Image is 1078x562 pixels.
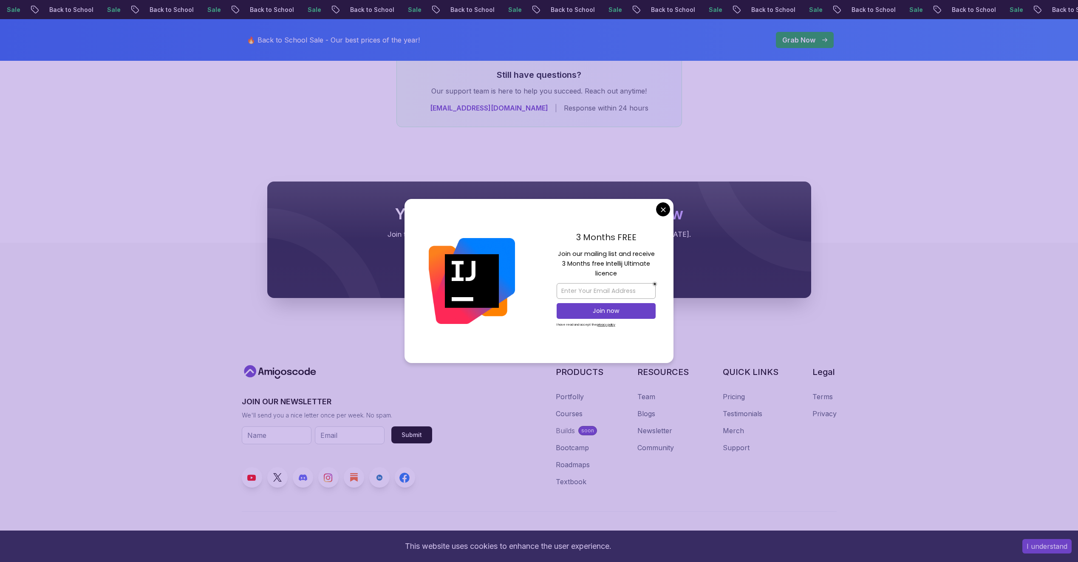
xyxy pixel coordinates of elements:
a: Facebook link [395,467,415,488]
a: Roadmaps [556,460,590,470]
a: Testimonials [723,409,762,419]
button: Submit [391,426,432,443]
h3: QUICK LINKS [723,366,778,378]
a: Youtube link [242,467,262,488]
a: Discord link [293,467,313,488]
p: Sale [82,6,109,14]
p: Sale [282,6,309,14]
a: Instagram link [318,467,339,488]
p: Back to School [325,6,382,14]
p: Back to School [926,6,984,14]
a: Blogs [637,409,655,419]
div: This website uses cookies to enhance the user experience. [6,537,1010,556]
p: Back to School [224,6,282,14]
p: Sale [784,6,811,14]
a: Merch [723,426,744,436]
button: Accept cookies [1022,539,1072,553]
p: Sale [182,6,209,14]
a: [EMAIL_ADDRESS][DOMAIN_NAME] [430,103,548,113]
p: Sale [984,6,1011,14]
p: Sale [483,6,510,14]
a: Textbook [556,477,586,487]
p: Back to School [124,6,182,14]
div: Builds [556,426,575,436]
a: Blog link [344,467,364,488]
a: Privacy [812,409,837,419]
a: Support [723,443,750,453]
p: soon [581,427,594,434]
input: Email [315,426,385,444]
a: Portfolly [556,392,584,402]
h3: PRODUCTS [556,366,603,378]
p: Back to School [24,6,82,14]
p: Back to School [625,6,683,14]
p: Grab Now [782,35,815,45]
span: Response within 24 hours [564,103,648,113]
p: Sale [884,6,911,14]
a: Team [637,392,655,402]
a: Bootcamp [556,443,589,453]
p: Sale [382,6,410,14]
a: Courses [556,409,583,419]
span: | [555,103,557,113]
a: LinkedIn link [369,467,390,488]
p: We'll send you a nice letter once per week. No spam. [242,411,432,420]
a: Newsletter [637,426,672,436]
div: Submit [402,431,422,439]
p: Our support team is here to help you succeed. Reach out anytime! [410,86,668,96]
h3: JOIN OUR NEWSLETTER [242,396,432,408]
p: Sale [583,6,610,14]
a: Community [637,443,674,453]
a: Terms [812,392,833,402]
p: Join thousands of developers mastering in-demand skills with Amigoscode. Try it free [DATE]. [284,229,794,239]
h3: Legal [812,366,837,378]
p: Back to School [826,6,884,14]
a: Pricing [723,392,745,402]
h3: RESOURCES [637,366,689,378]
p: Back to School [726,6,784,14]
p: Back to School [425,6,483,14]
h2: Your Career Transformation Starts [284,205,794,222]
input: Name [242,426,311,444]
p: 🔥 Back to School Sale - Our best prices of the year! [247,35,420,45]
p: Back to School [525,6,583,14]
h3: Still have questions? [410,69,668,81]
a: Twitter link [267,467,288,488]
p: Sale [683,6,710,14]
